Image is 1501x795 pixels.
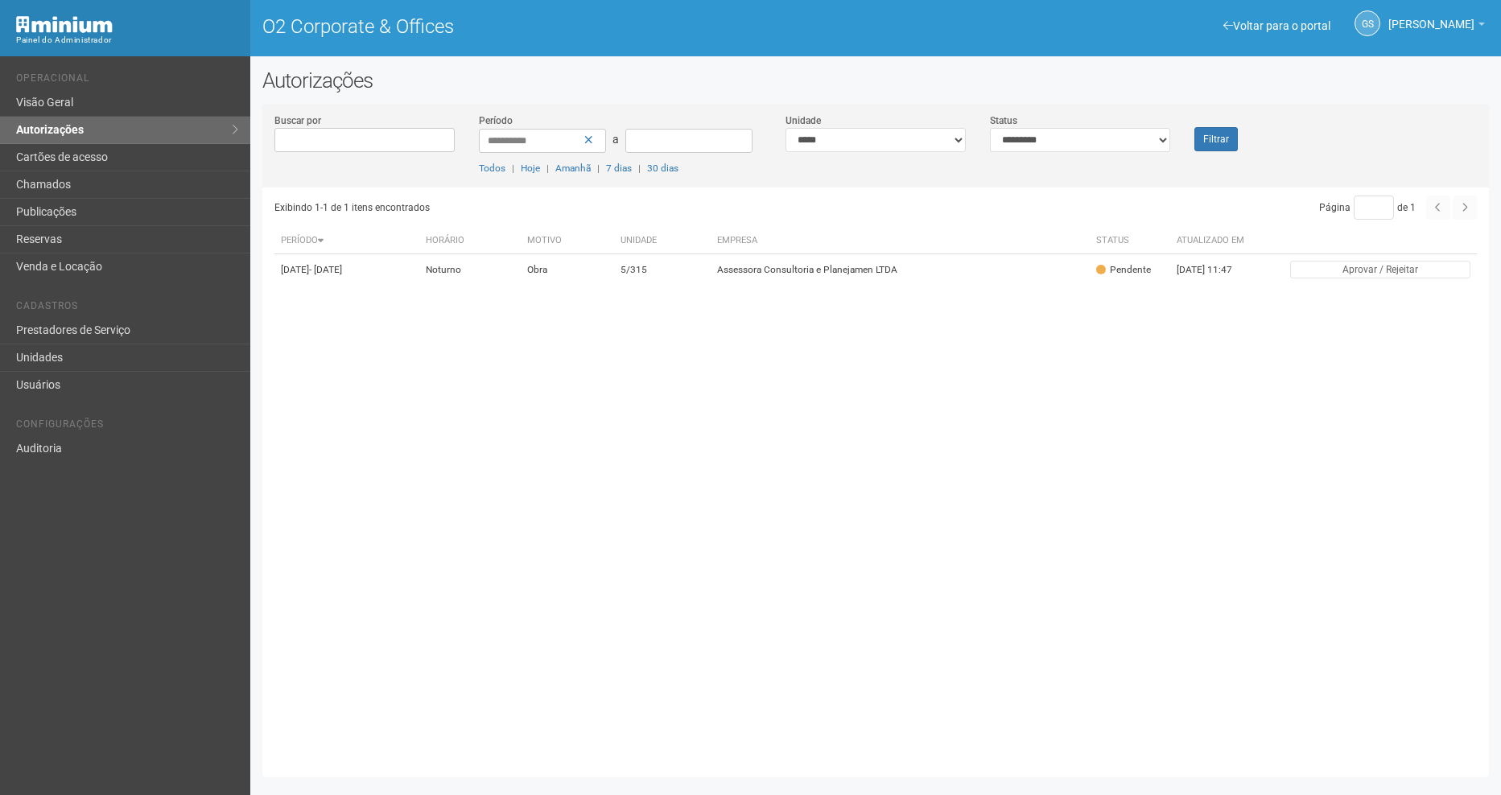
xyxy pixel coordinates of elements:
[614,228,711,254] th: Unidade
[711,254,1090,286] td: Assessora Consultoria e Planejamen LTDA
[521,228,614,254] th: Motivo
[546,163,549,174] span: |
[1290,261,1470,278] button: Aprovar / Rejeitar
[16,72,238,89] li: Operacional
[274,254,420,286] td: [DATE]
[419,228,521,254] th: Horário
[614,254,711,286] td: 5/315
[521,254,614,286] td: Obra
[16,418,238,435] li: Configurações
[1223,19,1330,32] a: Voltar para o portal
[638,163,641,174] span: |
[606,163,632,174] a: 7 dias
[521,163,540,174] a: Hoje
[1090,228,1170,254] th: Status
[1170,254,1259,286] td: [DATE] 11:47
[309,264,342,275] span: - [DATE]
[262,16,864,37] h1: O2 Corporate & Offices
[274,113,321,128] label: Buscar por
[16,300,238,317] li: Cadastros
[1355,10,1380,36] a: GS
[555,163,591,174] a: Amanhã
[1194,127,1238,151] button: Filtrar
[512,163,514,174] span: |
[479,163,505,174] a: Todos
[612,133,619,146] span: a
[262,68,1489,93] h2: Autorizações
[16,33,238,47] div: Painel do Administrador
[1170,228,1259,254] th: Atualizado em
[1096,263,1151,277] div: Pendente
[597,163,600,174] span: |
[711,228,1090,254] th: Empresa
[274,228,420,254] th: Período
[990,113,1017,128] label: Status
[274,196,871,220] div: Exibindo 1-1 de 1 itens encontrados
[479,113,513,128] label: Período
[647,163,678,174] a: 30 dias
[419,254,521,286] td: Noturno
[1388,2,1474,31] span: Gabriela Souza
[1388,20,1485,33] a: [PERSON_NAME]
[786,113,821,128] label: Unidade
[16,16,113,33] img: Minium
[1319,202,1416,213] span: Página de 1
